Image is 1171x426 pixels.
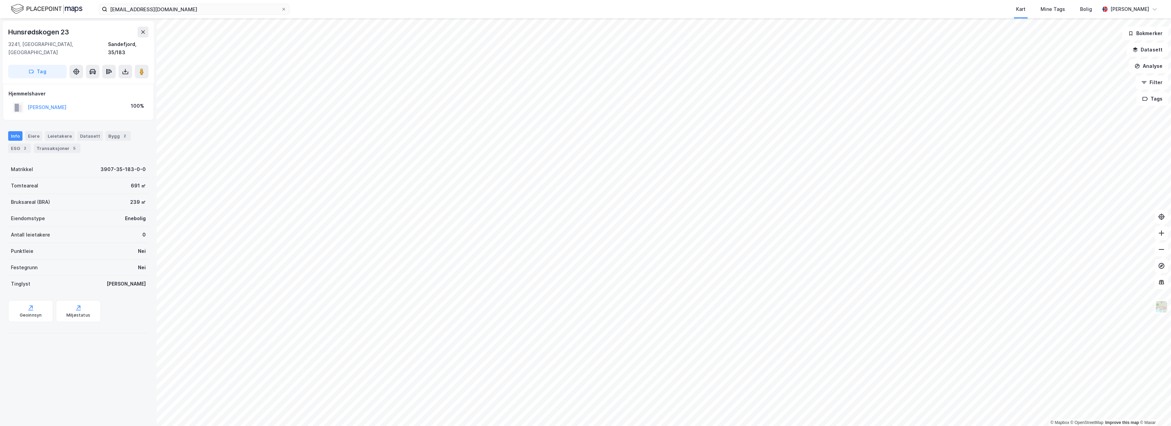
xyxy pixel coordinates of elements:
[1050,420,1069,425] a: Mapbox
[107,4,281,14] input: Søk på adresse, matrikkel, gårdeiere, leietakere eller personer
[1129,59,1168,73] button: Analyse
[106,131,131,141] div: Bygg
[100,165,146,173] div: 3907-35-183-0-0
[8,143,31,153] div: ESG
[25,131,42,141] div: Eiere
[8,40,108,57] div: 3241, [GEOGRAPHIC_DATA], [GEOGRAPHIC_DATA]
[11,214,45,223] div: Eiendomstype
[1080,5,1092,13] div: Bolig
[71,145,78,152] div: 5
[1016,5,1026,13] div: Kart
[66,313,90,318] div: Miljøstatus
[131,102,144,110] div: 100%
[45,131,75,141] div: Leietakere
[1127,43,1168,57] button: Datasett
[1137,393,1171,426] iframe: Chat Widget
[1137,393,1171,426] div: Kontrollprogram for chat
[11,247,33,255] div: Punktleie
[9,90,148,98] div: Hjemmelshaver
[11,263,37,272] div: Festegrunn
[131,182,146,190] div: 691 ㎡
[20,313,42,318] div: Geoinnsyn
[11,3,82,15] img: logo.f888ab2527a4732fd821a326f86c7f29.svg
[8,131,22,141] div: Info
[1155,300,1168,313] img: Z
[1136,76,1168,89] button: Filter
[138,263,146,272] div: Nei
[108,40,149,57] div: Sandefjord, 35/183
[11,198,50,206] div: Bruksareal (BRA)
[11,165,33,173] div: Matrikkel
[11,280,30,288] div: Tinglyst
[77,131,103,141] div: Datasett
[121,133,128,139] div: 2
[130,198,146,206] div: 239 ㎡
[1122,27,1168,40] button: Bokmerker
[1105,420,1139,425] a: Improve this map
[107,280,146,288] div: [PERSON_NAME]
[1071,420,1104,425] a: OpenStreetMap
[138,247,146,255] div: Nei
[1041,5,1065,13] div: Mine Tags
[11,182,38,190] div: Tomteareal
[11,231,50,239] div: Antall leietakere
[8,27,71,37] div: Hunsrødskogen 23
[34,143,80,153] div: Transaksjoner
[21,145,28,152] div: 2
[8,65,67,78] button: Tag
[142,231,146,239] div: 0
[125,214,146,223] div: Enebolig
[1137,92,1168,106] button: Tags
[1110,5,1149,13] div: [PERSON_NAME]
